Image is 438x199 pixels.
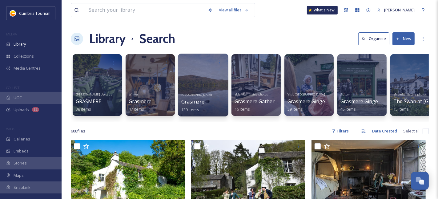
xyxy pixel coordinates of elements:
span: 16 items [235,106,250,112]
span: zMember listing photos [235,92,268,96]
div: Filters [329,125,352,137]
span: Uploads [14,107,29,113]
a: WinterGrasmere47 items [129,91,151,112]
a: zMember listing photosGrasmere Gather16 items [235,91,275,112]
span: 15 items [393,106,409,112]
span: GRASMERE [76,98,101,105]
span: 45 items [340,106,356,112]
span: Maps [14,173,24,178]
span: Winter [129,92,138,96]
span: Visit [GEOGRAPHIC_DATA] [287,92,325,96]
span: Grasmere Gather [235,98,275,105]
span: [PERSON_NAME] Uploads [76,92,112,96]
span: UGC [14,95,22,101]
span: Select all [403,128,420,134]
span: [PERSON_NAME] [384,7,415,13]
span: SnapLink [14,185,30,190]
a: View all files [216,4,252,16]
a: Organise [358,32,392,45]
span: Collections [14,53,34,59]
a: [GEOGRAPHIC_DATA]Grasmere139 items [181,91,212,112]
span: Grasmere Gingerbread Hawkshead [340,98,422,105]
span: MEDIA [6,32,17,36]
span: 608 file s [71,128,85,134]
div: 22 [32,107,39,112]
a: AutumnGrasmere Gingerbread Hawkshead45 items [340,91,422,112]
a: Library [89,30,126,48]
span: 39 items [287,106,303,112]
div: Date Created [369,125,400,137]
span: Stories [14,160,27,166]
span: 38 items [76,106,91,112]
a: Visit [GEOGRAPHIC_DATA]Grasmere Gingerbread39 items [287,91,341,112]
span: Cumbria Tourism [19,10,50,16]
button: Organise [358,32,389,45]
span: zMember listing photos [393,92,427,96]
span: 139 items [181,107,199,112]
h1: Search [139,30,175,48]
img: images.jpg [10,10,16,16]
a: [PERSON_NAME] [374,4,418,16]
span: 47 items [129,106,144,112]
button: Open Chat [411,172,429,190]
button: New [392,32,415,45]
a: [PERSON_NAME] UploadsGRASMERE38 items [76,91,112,112]
span: Grasmere [129,98,151,105]
span: COLLECT [6,85,19,90]
span: Media Centres [14,65,41,71]
span: Autumn [340,92,352,96]
span: WIDGETS [6,127,20,131]
span: Grasmere [181,98,204,105]
span: Grasmere Gingerbread [287,98,341,105]
a: What's New [307,6,338,14]
span: Embeds [14,148,29,154]
span: Galleries [14,136,30,142]
input: Search your library [85,3,205,17]
span: Library [14,41,26,47]
span: [GEOGRAPHIC_DATA] [181,92,212,96]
